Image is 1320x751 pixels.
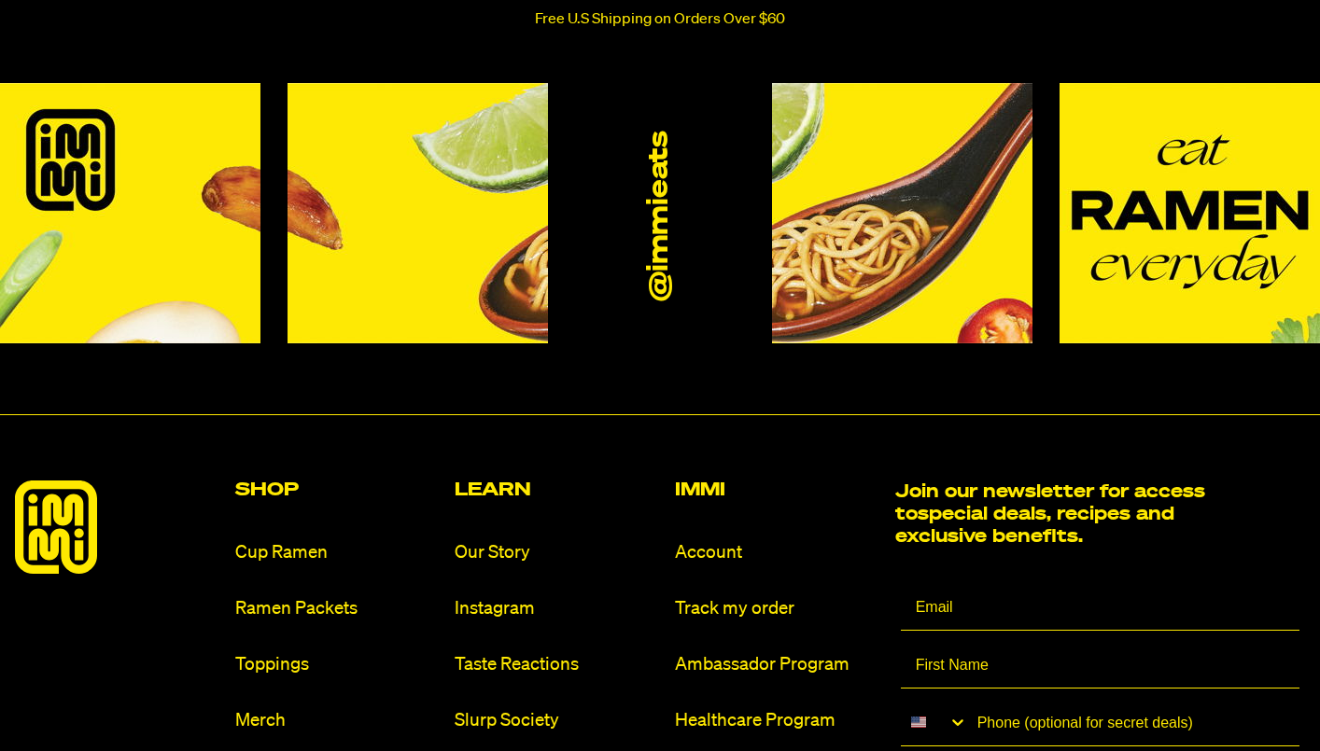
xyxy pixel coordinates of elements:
input: First Name [901,642,1299,688]
img: Instagram [1060,83,1320,343]
a: Ramen Packets [235,596,441,621]
a: Merch [235,708,441,733]
a: Toppings [235,652,441,677]
h2: Learn [455,480,660,499]
img: United States [911,715,926,730]
a: Account [675,540,880,565]
input: Phone (optional for secret deals) [968,700,1299,745]
a: Track my order [675,596,880,621]
a: Slurp Society [455,708,660,733]
a: Ambassador Program [675,652,880,677]
h2: Shop [235,480,441,499]
a: Taste Reactions [455,652,660,677]
button: Search Countries [901,700,968,744]
a: @immieats [644,132,677,301]
a: Healthcare Program [675,708,880,733]
h2: Join our newsletter for access to special deals, recipes and exclusive benefits. [895,480,1217,548]
img: Instagram [288,83,548,343]
img: immieats [15,480,97,574]
img: Instagram [772,83,1032,343]
a: Our Story [455,540,660,565]
a: Instagram [455,596,660,621]
a: Cup Ramen [235,540,441,565]
h2: Immi [675,480,880,499]
p: Free U.S Shipping on Orders Over $60 [535,11,785,28]
input: Email [901,584,1299,631]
